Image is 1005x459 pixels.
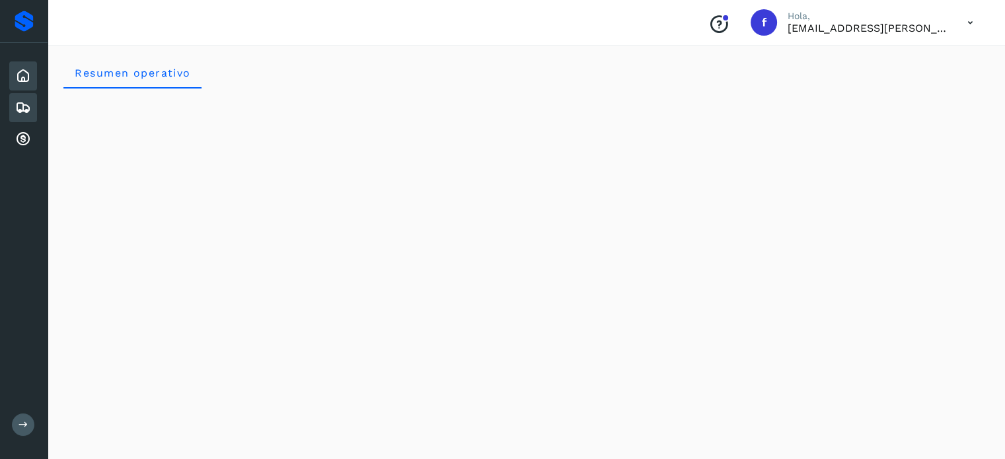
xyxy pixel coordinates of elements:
p: Hola, [788,11,946,22]
div: Inicio [9,61,37,90]
div: Cuentas por cobrar [9,125,37,154]
span: Resumen operativo [74,67,191,79]
div: Embarques [9,93,37,122]
p: flor.compean@gruporeyes.com.mx [788,22,946,34]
